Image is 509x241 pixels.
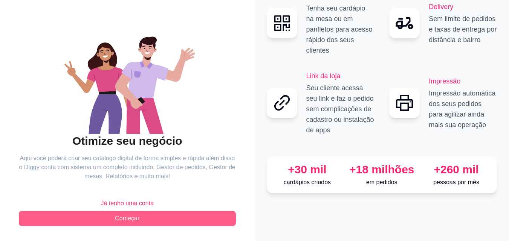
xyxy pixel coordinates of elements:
span: Já tenho uma conta [101,199,154,208]
div: +30 mil [273,163,342,176]
h2: Otimize seu negócio [19,134,236,148]
span: Começar [115,214,139,223]
p: Impressão automática dos seus pedidos para agilizar ainda mais sua operação [429,88,497,130]
div: animation [19,21,236,134]
p: Tenha seu cardápio na mesa ou em panfletos para acesso rápido dos seus clientes [306,3,374,56]
article: Aqui você poderá criar seu catálogo digital de forma simples e rápida além disso o Diggy conta co... [19,154,236,181]
p: Sem limite de pedidos e taxas de entrega por distância e bairro [429,14,497,45]
button: Já tenho uma conta [19,196,236,211]
h2: Link da loja [306,71,374,81]
div: +18 milhões [347,163,416,176]
h2: Impressão [429,76,497,86]
p: em pedidos [347,178,416,187]
button: Começar [19,211,236,226]
h2: Delivery [429,2,497,12]
p: Seu cliente acessa seu link e faz o pedido sem complicações de cadastro ou instalação de apps [306,83,374,135]
p: cardápios criados [273,178,342,187]
p: pessoas por mês [422,178,491,187]
div: +260 mil [422,163,491,176]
